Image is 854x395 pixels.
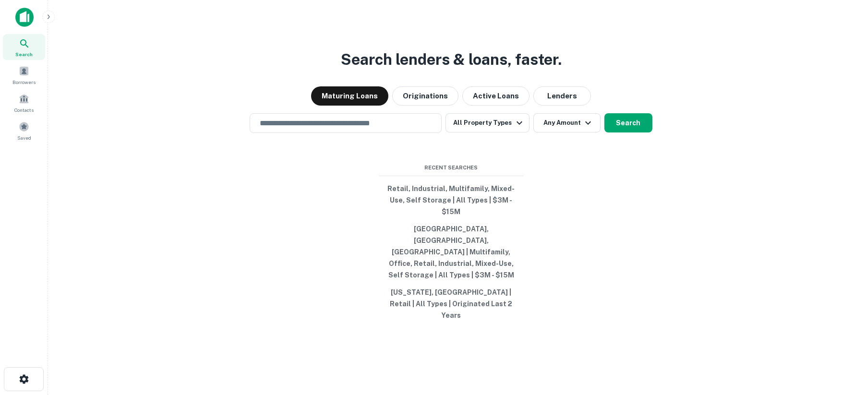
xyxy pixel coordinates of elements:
span: Contacts [14,106,34,114]
span: Search [15,50,33,58]
span: Borrowers [12,78,36,86]
a: Search [3,34,45,60]
button: Retail, Industrial, Multifamily, Mixed-Use, Self Storage | All Types | $3M - $15M [379,180,523,220]
a: Saved [3,118,45,144]
a: Borrowers [3,62,45,88]
button: Originations [392,86,458,106]
h3: Search lenders & loans, faster. [341,48,562,71]
button: All Property Types [445,113,529,132]
button: Any Amount [533,113,601,132]
span: Recent Searches [379,164,523,172]
button: [GEOGRAPHIC_DATA], [GEOGRAPHIC_DATA], [GEOGRAPHIC_DATA] | Multifamily, Office, Retail, Industrial... [379,220,523,284]
a: Contacts [3,90,45,116]
span: Saved [17,134,31,142]
button: Maturing Loans [311,86,388,106]
img: capitalize-icon.png [15,8,34,27]
button: Active Loans [462,86,529,106]
iframe: Chat Widget [806,318,854,364]
button: Search [604,113,652,132]
button: Lenders [533,86,591,106]
button: [US_STATE], [GEOGRAPHIC_DATA] | Retail | All Types | Originated Last 2 Years [379,284,523,324]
